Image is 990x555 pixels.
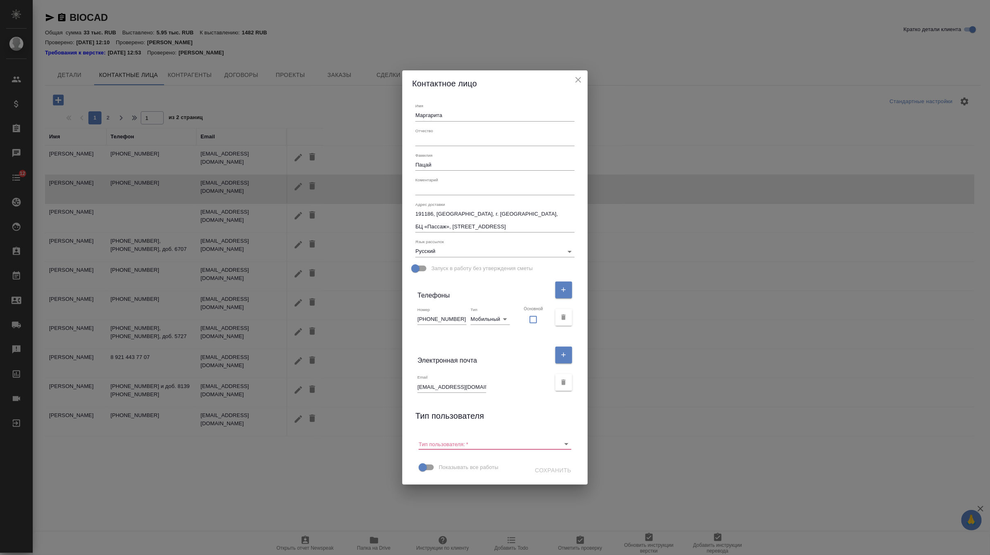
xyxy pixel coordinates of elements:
[471,314,510,325] div: Мобильный
[417,345,551,365] div: Электронная почта
[555,282,572,298] button: Редактировать
[561,438,572,450] button: Open
[471,307,478,311] label: Тип
[417,307,430,311] label: Номер
[415,153,433,158] label: Фамилия
[415,240,444,244] label: Язык рассылок
[524,307,543,311] p: Основной
[572,74,584,86] button: close
[415,203,445,207] label: Адрес доставки
[415,409,484,422] h6: Тип пользователя
[555,309,572,326] button: Удалить
[415,104,423,108] label: Имя
[439,463,498,472] span: Показывать все работы
[555,347,572,363] button: Редактировать
[417,375,428,379] label: Email
[412,79,477,88] span: Контактное лицо
[415,129,433,133] label: Отчество
[415,211,575,230] textarea: 191186, [GEOGRAPHIC_DATA], г. [GEOGRAPHIC_DATA], БЦ «Пассаж», [STREET_ADDRESS]
[431,264,533,273] span: Запуск в работу без утверждения сметы
[417,280,551,300] div: Телефоны
[415,246,575,257] div: Русский
[555,374,572,391] button: Удалить
[415,178,438,182] label: Коментарий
